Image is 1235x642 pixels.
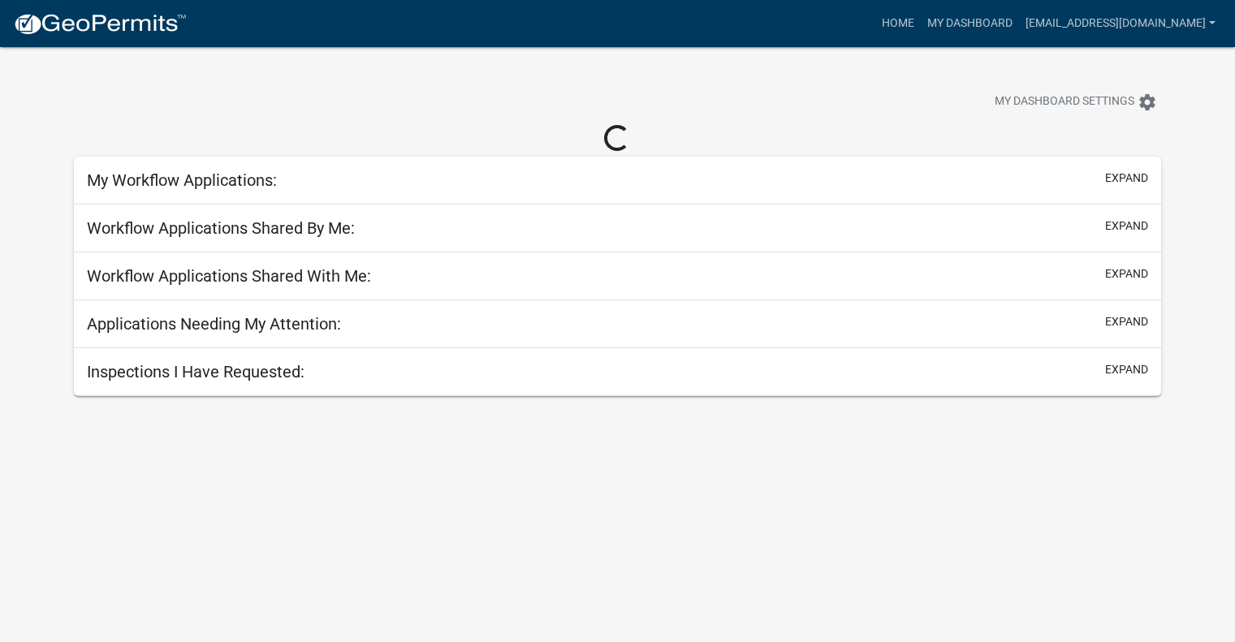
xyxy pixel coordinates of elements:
button: expand [1105,170,1148,187]
a: Home [875,8,921,39]
span: My Dashboard Settings [995,93,1134,112]
h5: Workflow Applications Shared By Me: [87,218,355,238]
a: My Dashboard [921,8,1019,39]
h5: My Workflow Applications: [87,170,277,190]
button: expand [1105,218,1148,235]
i: settings [1138,93,1157,112]
h5: Inspections I Have Requested: [87,362,304,381]
button: My Dashboard Settingssettings [982,86,1170,118]
h5: Applications Needing My Attention: [87,314,341,334]
button: expand [1105,265,1148,282]
button: expand [1105,313,1148,330]
h5: Workflow Applications Shared With Me: [87,266,371,286]
button: expand [1105,361,1148,378]
a: [EMAIL_ADDRESS][DOMAIN_NAME] [1019,8,1222,39]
